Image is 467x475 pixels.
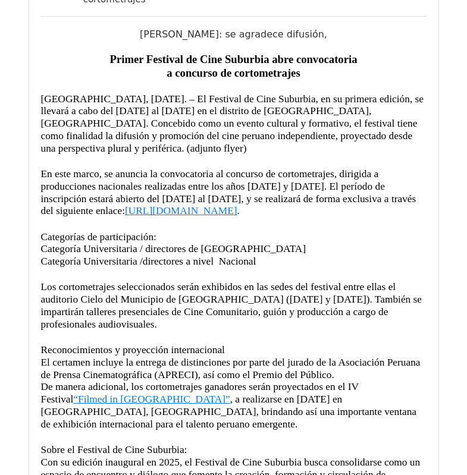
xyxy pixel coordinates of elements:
span: Sobre el Festival de Cine Suburbia: [41,444,187,455]
iframe: Chat Widget [408,418,467,475]
p: [PERSON_NAME]: se agradece difusión, [41,29,427,40]
span: Reconocimientos y proyección internacional [41,344,225,356]
span: Categorías de participación: [41,231,156,243]
span: Categoría Universitaria /directores a nivel Nacional [41,256,256,267]
a: [URL][DOMAIN_NAME] [125,205,237,216]
span: , a realizarse en [DATE] en [GEOGRAPHIC_DATA], [GEOGRAPHIC_DATA], brindando así una importante ve... [41,394,419,430]
span: Los cortometrajes seleccionados serán exhibidos en las sedes del festival entre ellas el auditori... [41,281,425,329]
span: Primer Festival de Cine Suburbia abre convocatoria [110,53,358,65]
span: a concurso de cortometrajes [167,67,300,79]
span: De manera adicional, los cortometrajes ganadores serán proyectados en el IV Festival [41,381,362,405]
span: [GEOGRAPHIC_DATA], [DATE]. – El Festival de Cine Suburbia, en su primera edición, se llevará a ca... [41,93,427,154]
span: Categoría Universitaria / directores de [GEOGRAPHIC_DATA] [41,243,306,254]
span: El certamen incluye la entrega de distinciones por parte del jurado de la Asociación Peruana de P... [41,357,423,380]
span: En este marco, se anuncia la convocatoria al concurso de cortometrajes, dirigida a producciones n... [41,168,419,216]
span: . [237,205,240,216]
a: “Filmed in [GEOGRAPHIC_DATA]” [73,394,230,405]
